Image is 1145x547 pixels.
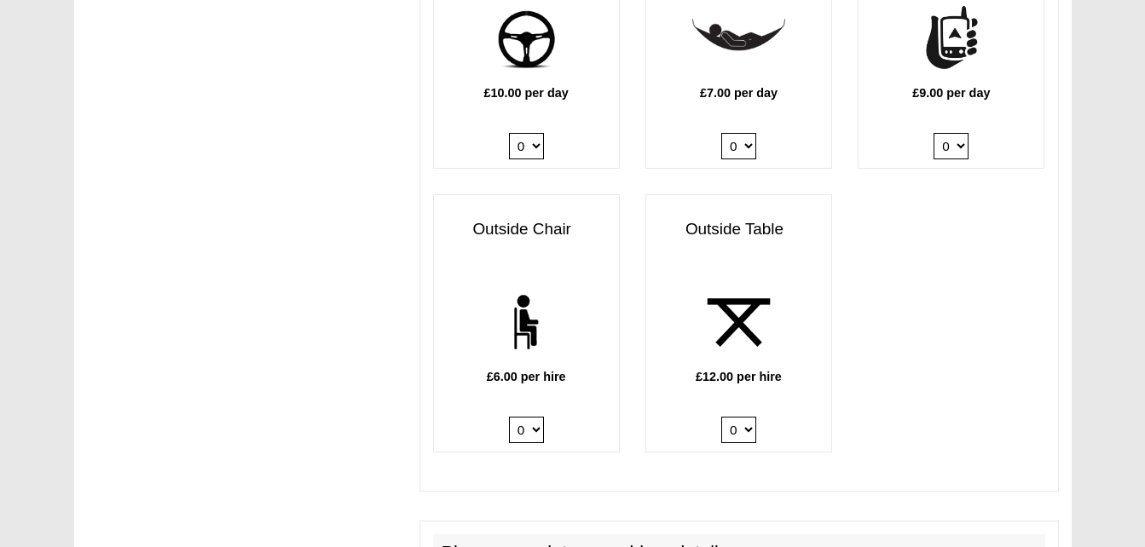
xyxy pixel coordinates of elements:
b: £12.00 per hire [696,370,782,383]
b: £7.00 per day [700,86,778,100]
img: chair.png [480,276,573,369]
b: £6.00 per hire [487,370,566,383]
b: £10.00 per day [484,86,569,100]
h3: Outside Table [646,212,831,247]
b: £9.00 per day [912,86,990,100]
h3: Outside Chair [434,212,619,247]
img: table.png [692,276,785,369]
